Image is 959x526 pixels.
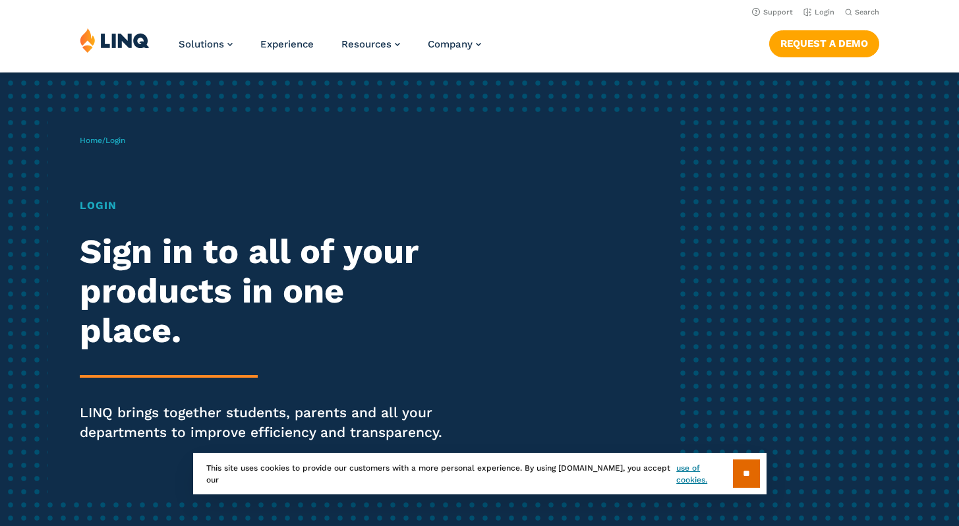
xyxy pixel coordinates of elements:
[341,38,400,50] a: Resources
[803,8,834,16] a: Login
[845,7,879,17] button: Open Search Bar
[80,232,450,350] h2: Sign in to all of your products in one place.
[179,38,224,50] span: Solutions
[105,136,125,145] span: Login
[193,453,767,494] div: This site uses cookies to provide our customers with a more personal experience. By using [DOMAIN...
[752,8,793,16] a: Support
[80,198,450,214] h1: Login
[80,136,125,145] span: /
[769,28,879,57] nav: Button Navigation
[80,28,150,53] img: LINQ | K‑12 Software
[179,38,233,50] a: Solutions
[179,28,481,71] nav: Primary Navigation
[428,38,473,50] span: Company
[260,38,314,50] a: Experience
[769,30,879,57] a: Request a Demo
[80,403,450,442] p: LINQ brings together students, parents and all your departments to improve efficiency and transpa...
[341,38,392,50] span: Resources
[676,462,732,486] a: use of cookies.
[428,38,481,50] a: Company
[855,8,879,16] span: Search
[80,136,102,145] a: Home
